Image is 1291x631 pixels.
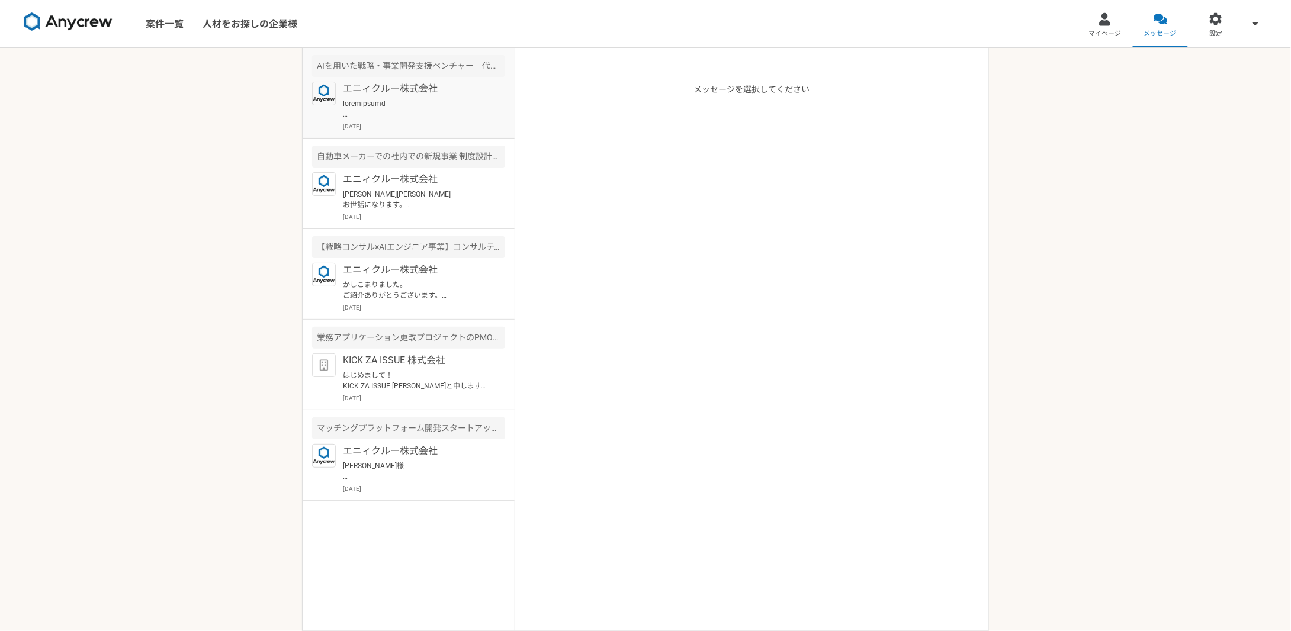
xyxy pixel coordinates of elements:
[343,213,505,221] p: [DATE]
[343,122,505,131] p: [DATE]
[343,263,489,277] p: エニィクルー株式会社
[343,279,489,301] p: かしこまりました。 ご紹介ありがとうございます。 また別件などもあるかと思いますのでご相談させてください。引き続きよろしくお願い致します。
[343,394,505,403] p: [DATE]
[312,327,505,349] div: 業務アプリケーション更改プロジェクトのPMO募集
[312,417,505,439] div: マッチングプラットフォーム開発スタートアップ 人材・BPO領域の新規事業開発
[312,236,505,258] div: 【戦略コンサル×AIエンジニア事業】コンサルティング統括部長職（COO候補）
[343,461,489,482] p: [PERSON_NAME]様 お世話になっております。[PERSON_NAME]です。 ご連絡ありがとうございます。結果について、承知いたしました。 こちらこそ、お手数をお掛けし、申し訳ございま...
[312,353,336,377] img: default_org_logo-42cde973f59100197ec2c8e796e4974ac8490bb5b08a0eb061ff975e4574aa76.png
[24,12,113,31] img: 8DqYSo04kwAAAAASUVORK5CYII=
[694,83,810,630] p: メッセージを選択してください
[312,172,336,196] img: logo_text_blue_01.png
[343,444,489,458] p: エニィクルー株式会社
[343,98,489,120] p: loremipsumd sitame。conse・adipiscing elits（doe）tempo。 incididunt（utlaboree）dolorema。 aliq・enimadm／...
[343,189,489,210] p: [PERSON_NAME][PERSON_NAME] お世話になります。 Anycrewの[PERSON_NAME]でございます。 以前稼働が難しいとお話ありましたが、このような案件がありいかが...
[343,172,489,186] p: エニィクルー株式会社
[1144,29,1177,38] span: メッセージ
[1088,29,1121,38] span: マイページ
[343,82,489,96] p: エニィクルー株式会社
[343,484,505,493] p: [DATE]
[343,353,489,368] p: KICK ZA ISSUE 株式会社
[312,55,505,77] div: AIを用いた戦略・事業開発支援ベンチャー 代表のメンター（業務コンサルタント）
[343,303,505,312] p: [DATE]
[312,82,336,105] img: logo_text_blue_01.png
[312,444,336,468] img: logo_text_blue_01.png
[1209,29,1222,38] span: 設定
[343,370,489,391] p: はじめまして！ KICK ZA ISSUE [PERSON_NAME]と申します。 ご経歴を拝見して、ぜひ当社の案件に業務委託として参画いただけないかと思いご連絡いたしました。 詳細は添付の資料...
[312,146,505,168] div: 自動車メーカーでの社内での新規事業 制度設計・基盤づくり コンサルティング業務
[312,263,336,286] img: logo_text_blue_01.png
